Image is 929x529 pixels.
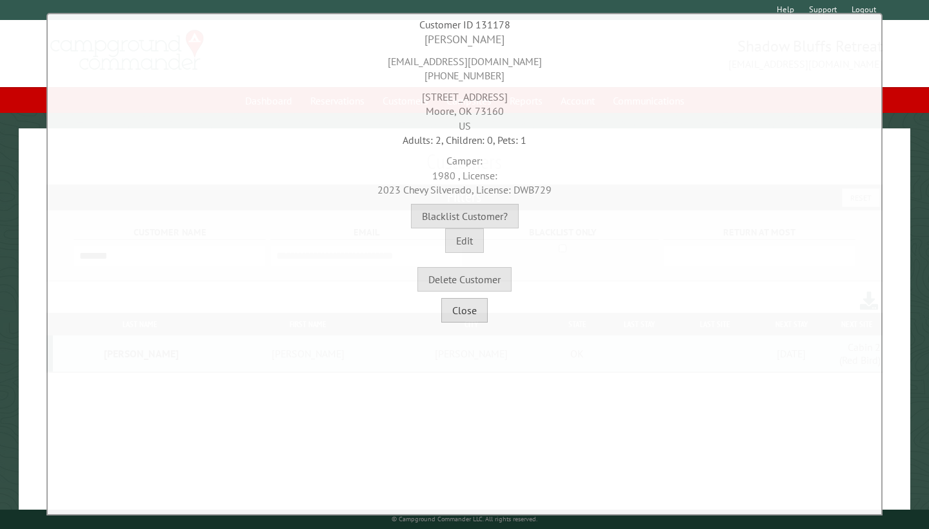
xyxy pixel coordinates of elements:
div: [STREET_ADDRESS] Moore, OK 73160 US [51,83,878,133]
div: Customer ID 131178 [51,17,878,32]
span: 2023 Chevy Silverado, License: DWB729 [377,183,552,196]
div: Adults: 2, Children: 0, Pets: 1 [51,133,878,147]
small: © Campground Commander LLC. All rights reserved. [392,515,537,523]
span: 1980 , License: [432,169,497,182]
div: Camper: [51,147,878,197]
button: Close [441,298,488,323]
button: Blacklist Customer? [411,204,519,228]
div: [PERSON_NAME] [51,32,878,48]
button: Delete Customer [417,267,512,292]
button: Edit [445,228,484,253]
div: [EMAIL_ADDRESS][DOMAIN_NAME] [PHONE_NUMBER] [51,48,878,83]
